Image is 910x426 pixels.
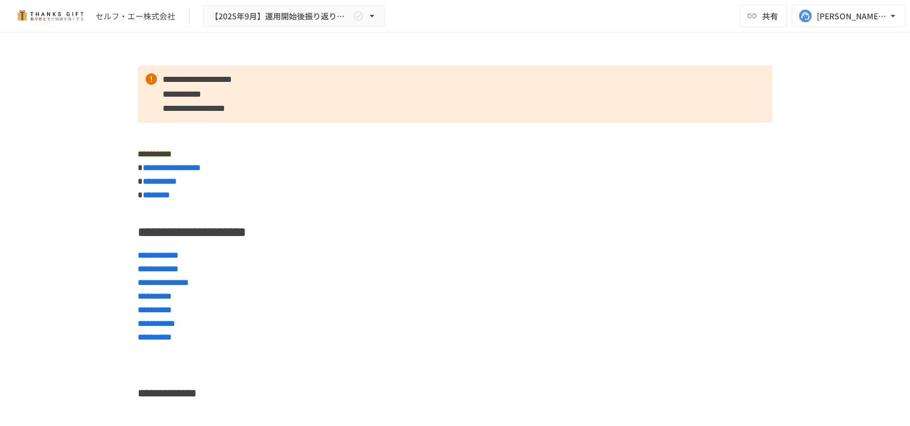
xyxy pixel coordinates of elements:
[14,7,86,25] img: mMP1OxWUAhQbsRWCurg7vIHe5HqDpP7qZo7fRoNLXQh
[792,5,905,27] button: [PERSON_NAME][EMAIL_ADDRESS][DOMAIN_NAME]
[203,5,385,27] button: 【2025年9月】運用開始後振り返りミーティング
[762,10,778,22] span: 共有
[210,9,350,23] span: 【2025年9月】運用開始後振り返りミーティング
[739,5,787,27] button: 共有
[817,9,887,23] div: [PERSON_NAME][EMAIL_ADDRESS][DOMAIN_NAME]
[96,10,175,22] div: セルフ・エー株式会社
